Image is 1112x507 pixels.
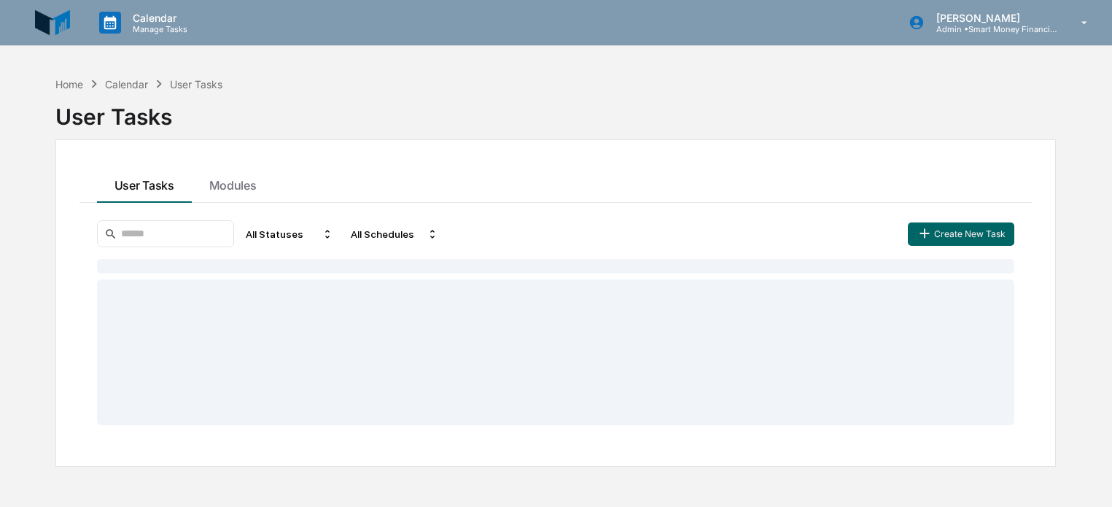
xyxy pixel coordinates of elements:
p: [PERSON_NAME] [925,12,1060,24]
div: Calendar [105,78,148,90]
div: Home [55,78,83,90]
button: User Tasks [97,163,192,203]
p: Admin • Smart Money Financial Advisors [925,24,1060,34]
div: All Statuses [240,222,339,246]
div: User Tasks [170,78,222,90]
img: logo [35,5,70,40]
button: Create New Task [908,222,1014,246]
button: Modules [192,163,274,203]
p: Manage Tasks [121,24,195,34]
div: All Schedules [345,222,444,246]
div: User Tasks [55,92,1057,130]
p: Calendar [121,12,195,24]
